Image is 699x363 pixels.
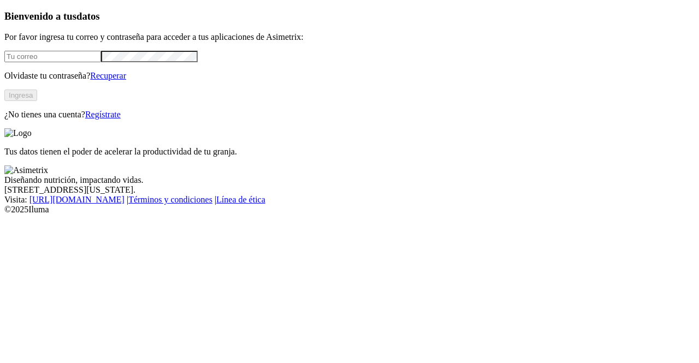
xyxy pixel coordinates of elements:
[90,71,126,80] a: Recuperar
[4,195,695,205] div: Visita : | |
[4,147,695,157] p: Tus datos tienen el poder de acelerar la productividad de tu granja.
[4,110,695,120] p: ¿No tienes una cuenta?
[29,195,125,204] a: [URL][DOMAIN_NAME]
[216,195,265,204] a: Línea de ética
[4,185,695,195] div: [STREET_ADDRESS][US_STATE].
[128,195,212,204] a: Términos y condiciones
[4,205,695,215] div: © 2025 Iluma
[76,10,100,22] span: datos
[4,128,32,138] img: Logo
[4,32,695,42] p: Por favor ingresa tu correo y contraseña para acceder a tus aplicaciones de Asimetrix:
[4,71,695,81] p: Olvidaste tu contraseña?
[4,90,37,101] button: Ingresa
[4,165,48,175] img: Asimetrix
[4,10,695,22] h3: Bienvenido a tus
[85,110,121,119] a: Regístrate
[4,175,695,185] div: Diseñando nutrición, impactando vidas.
[4,51,101,62] input: Tu correo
